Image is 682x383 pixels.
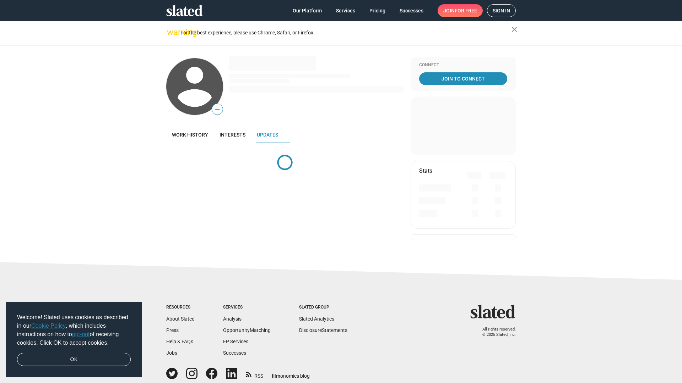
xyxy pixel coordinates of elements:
a: Successes [394,4,429,17]
a: Join To Connect [419,72,507,85]
a: opt-out [72,331,90,337]
a: dismiss cookie message [17,353,131,366]
a: Analysis [223,316,242,322]
span: for free [455,4,477,17]
a: OpportunityMatching [223,327,271,333]
div: Resources [166,305,195,310]
span: film [272,373,280,379]
span: Interests [220,132,245,138]
a: Services [330,4,361,17]
a: Pricing [364,4,391,17]
span: — [212,105,223,114]
a: RSS [246,368,263,379]
a: Sign in [487,4,516,17]
span: Work history [172,132,208,138]
a: DisclosureStatements [299,327,347,333]
span: Sign in [493,5,510,17]
span: Join [443,4,477,17]
mat-icon: warning [167,28,175,37]
div: Slated Group [299,305,347,310]
span: Updates [257,132,278,138]
span: Services [336,4,355,17]
a: Successes [223,350,246,356]
span: Join To Connect [421,72,506,85]
span: Pricing [369,4,385,17]
a: Our Platform [287,4,328,17]
a: Updates [251,126,284,143]
a: Press [166,327,179,333]
a: Work history [166,126,214,143]
div: cookieconsent [6,302,142,378]
a: Interests [214,126,251,143]
div: For the best experience, please use Chrome, Safari, or Firefox. [180,28,511,38]
a: EP Services [223,339,248,344]
a: About Slated [166,316,195,322]
a: filmonomics blog [272,367,310,379]
mat-card-title: Stats [419,167,432,174]
span: Welcome! Slated uses cookies as described in our , which includes instructions on how to of recei... [17,313,131,347]
a: Slated Analytics [299,316,334,322]
a: Joinfor free [438,4,483,17]
a: Jobs [166,350,177,356]
div: Services [223,305,271,310]
div: Connect [419,62,507,68]
span: Our Platform [293,4,322,17]
span: Successes [400,4,423,17]
a: Help & FAQs [166,339,193,344]
p: All rights reserved. © 2025 Slated, Inc. [475,327,516,337]
a: Cookie Policy [31,323,66,329]
mat-icon: close [510,25,519,34]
